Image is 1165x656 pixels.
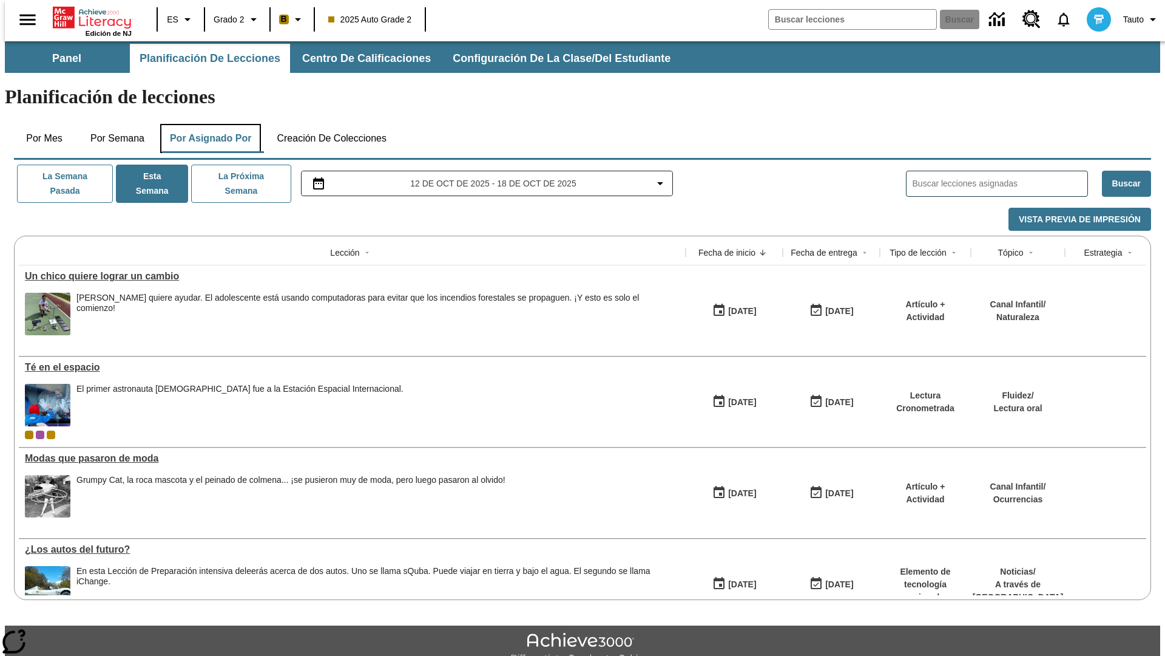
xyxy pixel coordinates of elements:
[76,566,650,586] testabrev: leerás acerca de dos autos. Uno se llama sQuba. Puede viajar en tierra y bajo el agua. El segundo...
[25,431,33,439] div: Clase actual
[1079,4,1118,35] button: Escoja un nuevo avatar
[267,124,396,153] button: Creación de colecciones
[81,124,154,153] button: Por semana
[990,493,1046,506] p: Ocurrencias
[76,384,404,426] div: El primer astronauta británico fue a la Estación Espacial Internacional.
[5,44,681,73] div: Subbarra de navegación
[25,453,680,464] div: Modas que pasaron de moda
[328,13,412,26] span: 2025 Auto Grade 2
[1015,3,1048,36] a: Centro de recursos, Se abrirá en una pestaña nueva.
[947,245,961,260] button: Sort
[1024,245,1038,260] button: Sort
[47,431,55,439] div: New 2025 class
[76,384,404,394] div: El primer astronauta [DEMOGRAPHIC_DATA] fue a la Estación Espacial Internacional.
[1123,245,1137,260] button: Sort
[140,52,280,66] span: Planificación de lecciones
[1008,208,1151,231] button: Vista previa de impresión
[76,475,505,518] div: Grumpy Cat, la roca mascota y el peinado de colmena... ¡se pusieron muy de moda, pero luego pasar...
[191,165,291,203] button: La próxima semana
[805,299,857,323] button: 10/15/25: Último día en que podrá accederse la lección
[708,299,760,323] button: 10/15/25: Primer día en que estuvo disponible la lección
[886,298,965,324] p: Artículo + Actividad
[53,5,132,30] a: Portada
[53,4,132,37] div: Portada
[76,293,680,335] div: Ryan Honary quiere ayudar. El adolescente está usando computadoras para evitar que los incendios ...
[998,247,1023,259] div: Tópico
[982,3,1015,36] a: Centro de información
[653,176,667,191] svg: Collapse Date Range Filter
[76,566,680,609] div: En esta Lección de Preparación intensiva de leerás acerca de dos autos. Uno se llama sQuba. Puede...
[14,124,75,153] button: Por mes
[755,245,770,260] button: Sort
[698,247,755,259] div: Fecha de inicio
[993,402,1042,415] p: Lectura oral
[825,577,853,592] div: [DATE]
[769,10,936,29] input: Buscar campo
[167,13,178,26] span: ES
[25,293,70,335] img: Ryan Honary posa en cuclillas con unos dispositivos de detección de incendios
[10,2,46,38] button: Abrir el menú lateral
[25,544,680,555] a: ¿Los autos del futuro? , Lecciones
[728,395,756,410] div: [DATE]
[886,565,965,604] p: Elemento de tecnología mejorada
[76,293,680,313] div: [PERSON_NAME] quiere ayudar. El adolescente está usando computadoras para evitar que los incendio...
[281,12,287,27] span: B
[805,573,857,596] button: 08/01/26: Último día en que podrá accederse la lección
[17,165,113,203] button: La semana pasada
[292,44,441,73] button: Centro de calificaciones
[1084,247,1122,259] div: Estrategia
[443,44,680,73] button: Configuración de la clase/del estudiante
[36,431,44,439] div: OL 2025 Auto Grade 3
[453,52,670,66] span: Configuración de la clase/del estudiante
[116,165,188,203] button: Esta semana
[990,480,1046,493] p: Canal Infantil /
[25,362,680,373] div: Té en el espacio
[25,544,680,555] div: ¿Los autos del futuro?
[825,486,853,501] div: [DATE]
[25,453,680,464] a: Modas que pasaron de moda, Lecciones
[973,578,1064,604] p: A través de [GEOGRAPHIC_DATA]
[330,247,359,259] div: Lección
[805,482,857,505] button: 06/30/26: Último día en que podrá accederse la lección
[1048,4,1079,35] a: Notificaciones
[708,573,760,596] button: 07/01/25: Primer día en que estuvo disponible la lección
[76,566,680,587] div: En esta Lección de Preparación intensiva de
[274,9,310,30] button: Boost El color de la clase es anaranjado claro. Cambiar el color de la clase.
[990,298,1046,311] p: Canal Infantil /
[728,486,756,501] div: [DATE]
[886,480,965,506] p: Artículo + Actividad
[913,175,1087,193] input: Buscar lecciones asignadas
[857,245,872,260] button: Sort
[1102,171,1151,197] button: Buscar
[302,52,431,66] span: Centro de calificaciones
[306,176,668,191] button: Seleccione el intervalo de fechas opción del menú
[25,566,70,609] img: Un automóvil de alta tecnología flotando en el agua.
[86,30,132,37] span: Edición de NJ
[25,384,70,426] img: Un astronauta, el primero del Reino Unido que viaja a la Estación Espacial Internacional, saluda ...
[25,362,680,373] a: Té en el espacio, Lecciones
[5,86,1160,108] h1: Planificación de lecciones
[76,475,505,485] div: Grumpy Cat, la roca mascota y el peinado de colmena... ¡se pusieron muy de moda, pero luego pasar...
[728,577,756,592] div: [DATE]
[1087,7,1111,32] img: avatar image
[410,177,576,190] span: 12 de oct de 2025 - 18 de oct de 2025
[25,475,70,518] img: foto en blanco y negro de una chica haciendo girar unos hula-hulas en la década de 1950
[890,247,947,259] div: Tipo de lección
[1123,13,1144,26] span: Tauto
[161,9,200,30] button: Lenguaje: ES, Selecciona un idioma
[6,44,127,73] button: Panel
[825,395,853,410] div: [DATE]
[973,565,1064,578] p: Noticias /
[52,52,81,66] span: Panel
[1118,9,1165,30] button: Perfil/Configuración
[805,391,857,414] button: 10/12/25: Último día en que podrá accederse la lección
[209,9,266,30] button: Grado: Grado 2, Elige un grado
[708,391,760,414] button: 10/06/25: Primer día en que estuvo disponible la lección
